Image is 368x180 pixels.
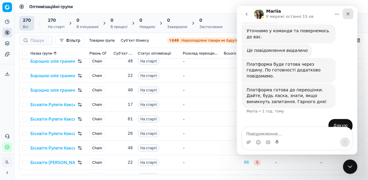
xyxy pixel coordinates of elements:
[183,51,219,56] span: Розклад переоцінювання
[167,37,273,43] a: 1 649Нерозподілені товари не будуть переоцінюватись
[29,4,73,10] span: Оптимізаційні групи
[30,174,75,180] a: Бісквіти [PERSON_NAME], Кластер 6
[254,160,261,166] span: 5
[180,112,221,126] td: -
[89,58,105,65] span: Chain
[181,38,270,43] span: Нерозподілені товари не будуть переоцінюватись
[224,51,249,56] span: Всього товарів
[89,87,105,94] span: Chain
[138,159,160,166] span: На старті
[224,116,249,122] a: 69
[224,102,249,108] a: 62
[180,54,221,68] td: -
[138,115,160,123] span: На старті
[89,51,107,56] span: Рівень OГ
[224,159,249,166] a: 66
[224,87,249,93] a: 34
[138,58,160,65] span: На старті
[48,24,64,29] div: На старті
[224,58,249,64] a: 33
[48,17,56,23] span: 270
[30,116,75,122] a: Бісквіти Рулети Кекси, Кластер 2
[318,155,363,170] td: -
[139,17,142,23] span: 0
[30,131,75,137] a: Бісквіти Рулети Кекси, Кластер 3
[180,155,221,170] td: -
[76,17,79,23] span: 0
[114,87,133,93] div: 40
[89,101,105,108] span: Chain
[138,51,171,56] span: Статус оптимізації
[224,174,249,180] a: 67
[30,58,75,64] a: Борошно олія гранична націнка, Кластер 4
[180,83,221,97] td: -
[169,38,179,43] strong: 1 649
[199,17,202,23] span: 0
[89,130,105,137] span: Chain
[138,72,160,79] span: На старті
[343,159,357,174] iframe: Intercom live chat
[23,24,31,29] div: Всі
[2,157,12,167] button: IL
[224,73,249,79] a: 33
[87,37,117,44] button: Товарна група
[114,174,133,180] div: 40
[114,102,133,108] div: 17
[180,68,221,83] td: -
[114,73,133,79] div: 22
[30,87,75,93] a: Борошно олія гранична націнка, Кластер 6
[30,102,75,108] a: Бісквіти Рулети Кекси, Кластер 1
[30,51,52,56] span: Назва групи
[30,37,49,43] input: Пошук
[30,159,75,166] a: Бісквіти [PERSON_NAME], Кластер 5
[89,115,105,123] span: Chain
[114,159,133,166] div: 22
[224,145,249,151] a: 69
[30,145,75,151] a: Бісквіти Рулети Кекси, Кластер 4
[224,131,249,137] a: 65
[180,126,221,141] td: -
[199,24,223,29] div: Застосовано
[138,130,160,137] span: На старті
[139,24,155,29] div: Невдало
[23,17,31,23] span: 270
[76,24,98,29] div: В очікуванні
[138,144,160,152] span: На старті
[29,4,73,10] nav: breadcrumb
[114,58,133,64] div: 48
[111,24,127,29] div: В процесі
[236,18,315,28] button: Почати планування переоцінки
[138,101,160,108] span: На старті
[30,73,75,79] a: Борошно олія гранична націнка, Кластер 5
[89,72,105,79] span: Chain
